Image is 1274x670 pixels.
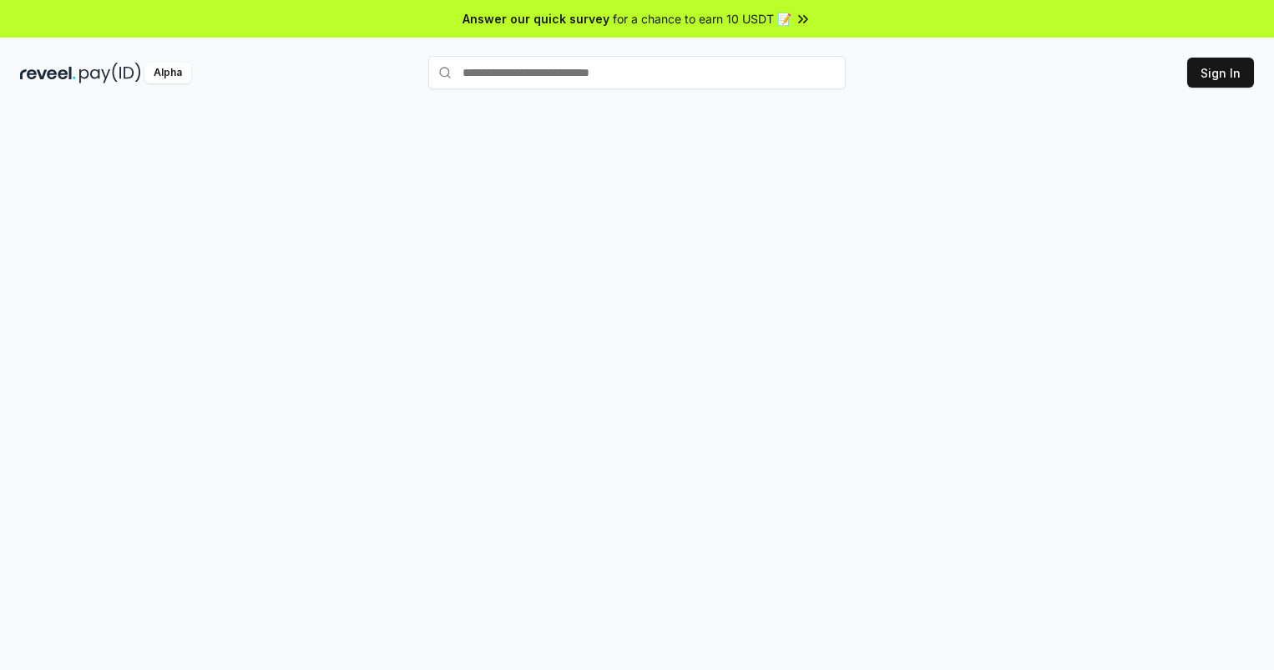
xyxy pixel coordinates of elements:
img: reveel_dark [20,63,76,83]
button: Sign In [1187,58,1254,88]
img: pay_id [79,63,141,83]
span: for a chance to earn 10 USDT 📝 [613,10,791,28]
span: Answer our quick survey [463,10,609,28]
div: Alpha [144,63,191,83]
